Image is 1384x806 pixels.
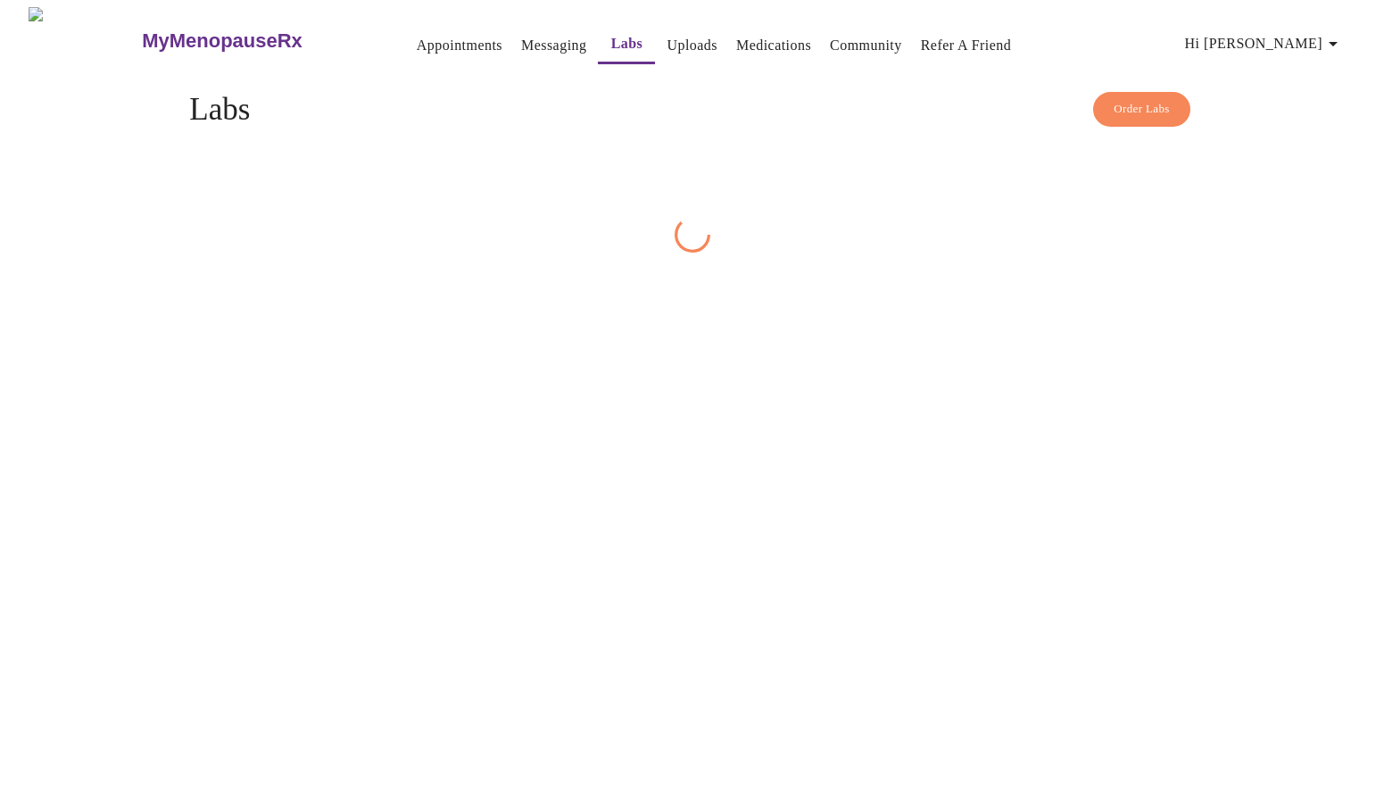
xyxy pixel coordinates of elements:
button: Appointments [410,28,510,63]
h3: MyMenopauseRx [142,29,302,53]
a: Messaging [521,33,586,58]
button: Medications [729,28,818,63]
button: Order Labs [1093,92,1190,127]
a: Labs [611,31,643,56]
a: Medications [736,33,811,58]
span: Order Labs [1114,99,1170,120]
a: MyMenopauseRx [140,10,374,72]
button: Labs [598,26,655,64]
a: Refer a Friend [921,33,1012,58]
button: Messaging [514,28,593,63]
a: Uploads [667,33,717,58]
span: Hi [PERSON_NAME] [1185,31,1344,56]
button: Uploads [659,28,725,63]
a: Community [830,33,902,58]
button: Hi [PERSON_NAME] [1178,26,1351,62]
img: MyMenopauseRx Logo [29,7,140,74]
h4: Labs [189,92,1195,128]
a: Appointments [417,33,502,58]
button: Refer a Friend [914,28,1019,63]
button: Community [823,28,909,63]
